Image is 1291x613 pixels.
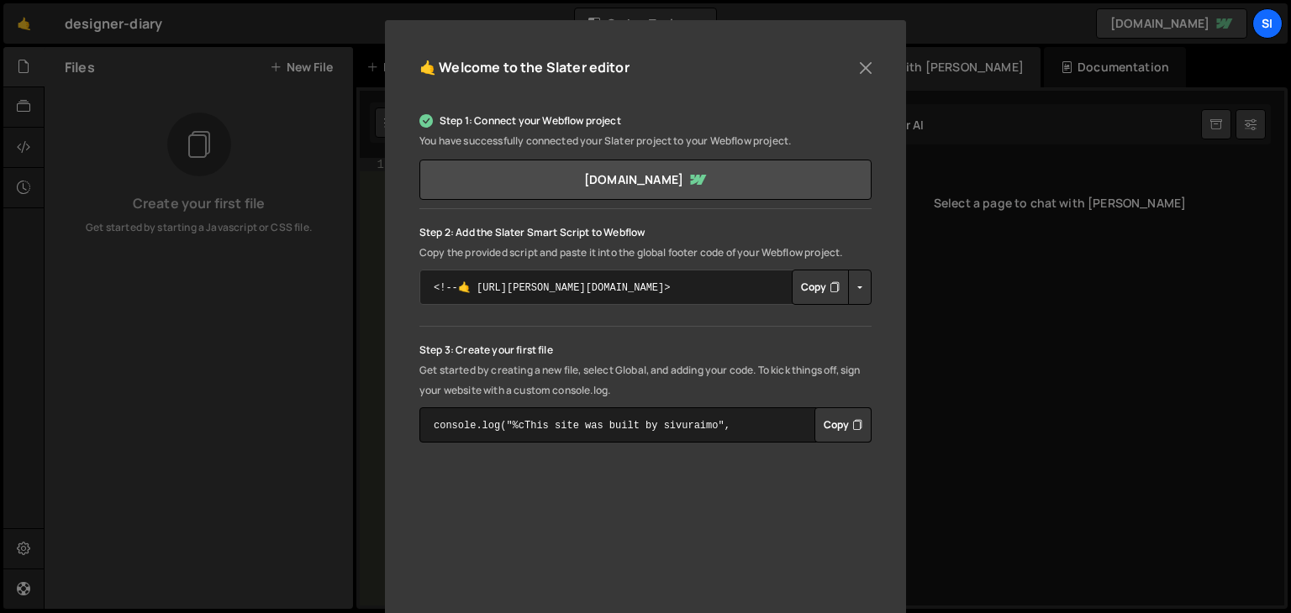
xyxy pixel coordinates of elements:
[419,270,872,305] textarea: <!--🤙 [URL][PERSON_NAME][DOMAIN_NAME]> <script>document.addEventListener("DOMContentLoaded", func...
[419,243,872,263] p: Copy the provided script and paste it into the global footer code of your Webflow project.
[419,55,630,81] h5: 🤙 Welcome to the Slater editor
[814,407,872,443] div: Button group with nested dropdown
[792,270,872,305] div: Button group with nested dropdown
[814,407,872,443] button: Copy
[419,160,872,200] a: [DOMAIN_NAME]
[419,131,872,151] p: You have successfully connected your Slater project to your Webflow project.
[419,407,872,443] textarea: console.log("%cThis site was built by sivuraimo", "background:blue;color:#fff;padding: 8px;");
[792,270,849,305] button: Copy
[419,111,872,131] p: Step 1: Connect your Webflow project
[419,360,872,401] p: Get started by creating a new file, select Global, and adding your code. To kick things off, sign...
[853,55,878,81] button: Close
[1252,8,1283,39] a: si
[419,223,872,243] p: Step 2: Add the Slater Smart Script to Webflow
[419,340,872,360] p: Step 3: Create your first file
